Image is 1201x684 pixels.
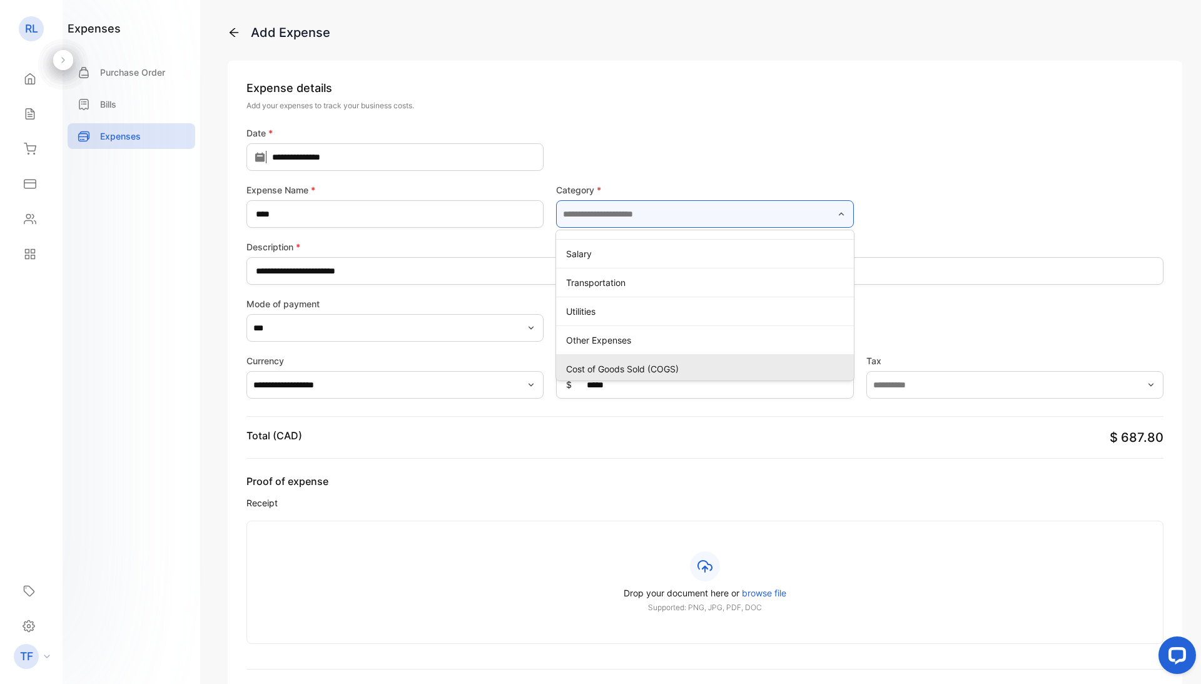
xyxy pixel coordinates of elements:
[556,183,853,197] label: Category
[246,297,544,310] label: Mode of payment
[566,378,572,391] span: $
[25,21,38,37] p: RL
[100,130,141,143] p: Expenses
[566,276,848,289] p: Transportation
[566,247,848,260] p: Salary
[246,100,1163,111] p: Add your expenses to track your business costs.
[251,23,330,42] div: Add Expense
[1148,631,1201,684] iframe: LiveChat chat widget
[246,474,1163,489] span: Proof of expense
[100,98,116,111] p: Bills
[68,123,195,149] a: Expenses
[68,91,195,117] a: Bills
[246,183,544,197] label: Expense Name
[624,588,739,598] span: Drop your document here or
[566,305,848,318] p: Utilities
[246,496,1163,509] span: Receipt
[246,126,544,140] label: Date
[246,428,302,443] p: Total (CAD)
[68,59,195,85] a: Purchase Order
[246,354,544,367] label: Currency
[866,354,1163,367] label: Tax
[20,648,33,665] p: TF
[566,362,848,375] p: Cost of Goods Sold (COGS)
[246,79,1163,96] p: Expense details
[246,240,1163,253] label: Description
[742,588,786,598] span: browse file
[68,20,121,37] h1: expenses
[1110,430,1163,445] span: $ 687.80
[566,334,848,347] p: Other Expenses
[100,66,165,79] p: Purchase Order
[277,602,1133,613] p: Supported: PNG, JPG, PDF, DOC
